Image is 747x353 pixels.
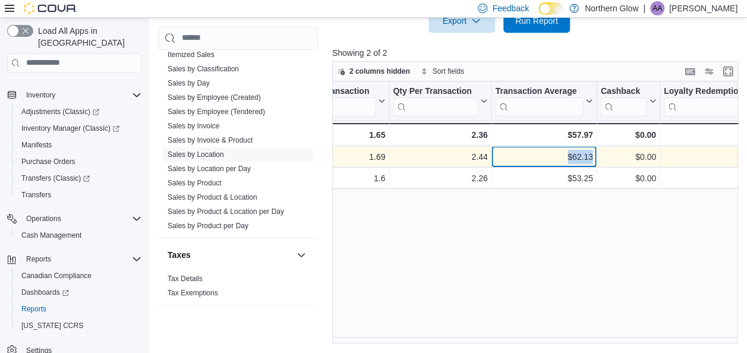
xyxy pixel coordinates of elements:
a: Sales by Product per Day [168,221,248,229]
a: Transfers [17,188,56,202]
button: Cash Management [12,227,146,244]
button: Cashback [600,86,655,116]
span: Tax Details [168,273,203,283]
div: 1.6 [282,171,385,185]
a: Sales by Employee (Tendered) [168,107,265,115]
a: Inventory Manager (Classic) [17,121,124,135]
span: Transfers [21,190,51,200]
a: Sales by Product & Location [168,193,257,201]
button: Keyboard shortcuts [683,64,697,78]
a: Dashboards [12,284,146,301]
p: [PERSON_NAME] [669,1,737,15]
img: Cova [24,2,77,14]
span: Transfers (Classic) [21,174,90,183]
button: Transfers [12,187,146,203]
span: Inventory Manager (Classic) [21,124,119,133]
button: Manifests [12,137,146,153]
a: Cash Management [17,228,86,242]
span: AA [653,1,662,15]
span: Sales by Employee (Tendered) [168,106,265,116]
a: Inventory Manager (Classic) [12,120,146,137]
a: Tax Exemptions [168,288,218,297]
span: Canadian Compliance [21,271,92,280]
div: 2.26 [393,171,487,185]
span: Sales by Product & Location [168,192,257,201]
button: Operations [2,210,146,227]
div: $62.13 [495,150,592,164]
button: Items Per Transaction [282,86,385,116]
button: Display options [702,64,716,78]
button: Transaction Average [495,86,592,116]
div: Alison Albert [650,1,664,15]
a: Dashboards [17,285,74,300]
button: Taxes [294,247,308,261]
div: Items Per Transaction [282,86,376,116]
div: 1.69 [282,150,385,164]
span: Dashboards [21,288,69,297]
span: Sales by Location [168,149,224,159]
span: Sales by Employee (Created) [168,92,261,102]
a: Reports [17,302,51,316]
span: Washington CCRS [17,319,141,333]
span: Sales by Classification [168,64,239,73]
span: Sales by Invoice & Product [168,135,253,144]
span: Dashboards [17,285,141,300]
button: Run Report [503,9,570,33]
span: Sales by Invoice [168,121,219,130]
a: Adjustments (Classic) [17,105,104,119]
div: Taxes [158,271,318,304]
span: Operations [26,214,61,223]
div: $0.00 [600,128,655,142]
button: [US_STATE] CCRS [12,317,146,334]
span: Transfers (Classic) [17,171,141,185]
a: [US_STATE] CCRS [17,319,88,333]
span: Inventory [26,90,55,100]
span: Operations [21,212,141,226]
button: 2 columns hidden [333,64,415,78]
div: $57.97 [495,128,592,142]
a: Itemized Sales [168,50,215,58]
span: Manifests [17,138,141,152]
span: Inventory Manager (Classic) [17,121,141,135]
span: Cash Management [21,231,81,240]
div: Cashback [600,86,646,116]
span: Itemized Sales [168,49,215,59]
button: Sort fields [416,64,469,78]
span: Purchase Orders [17,155,141,169]
span: Sort fields [433,67,464,76]
div: Qty Per Transaction [393,86,478,116]
div: 1.65 [282,128,385,142]
span: Inventory [21,88,141,102]
span: Cash Management [17,228,141,242]
span: Canadian Compliance [17,269,141,283]
a: Sales by Location per Day [168,164,251,172]
a: Tax Details [168,274,203,282]
button: Purchase Orders [12,153,146,170]
h3: Taxes [168,248,191,260]
span: Purchase Orders [21,157,75,166]
button: Operations [21,212,66,226]
span: Reports [17,302,141,316]
span: Reports [21,304,46,314]
a: Sales by Product & Location per Day [168,207,284,215]
p: Northern Glow [585,1,638,15]
div: $0.00 [600,171,655,185]
button: Canadian Compliance [12,267,146,284]
div: Sales [158,33,318,237]
span: Export [436,9,488,33]
button: Reports [12,301,146,317]
a: Purchase Orders [17,155,80,169]
a: Sales by Location [168,150,224,158]
div: Transaction Average [495,86,583,97]
p: Showing 2 of 2 [332,47,742,59]
button: Taxes [168,248,292,260]
a: Transfers (Classic) [17,171,94,185]
div: Qty Per Transaction [393,86,478,97]
button: Inventory [2,87,146,103]
span: Reports [26,254,51,264]
div: Transaction Average [495,86,583,116]
button: Reports [21,252,56,266]
span: Adjustments (Classic) [21,107,99,116]
span: Reports [21,252,141,266]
